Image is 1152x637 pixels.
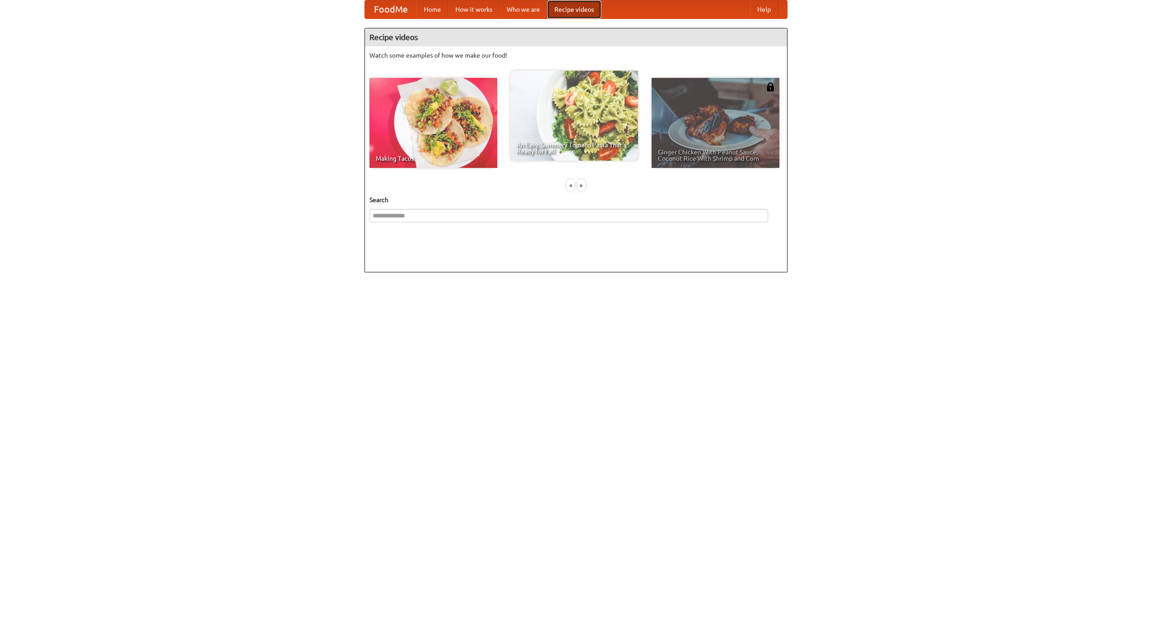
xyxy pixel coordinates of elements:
img: 483408.png [766,82,775,91]
a: Who we are [499,0,547,18]
a: Home [417,0,448,18]
a: How it works [448,0,499,18]
div: « [567,180,575,191]
div: » [577,180,585,191]
p: Watch some examples of how we make our food! [369,51,783,60]
span: Making Tacos [376,155,491,162]
a: Recipe videos [547,0,601,18]
a: FoodMe [365,0,417,18]
a: Help [750,0,778,18]
a: An Easy, Summery Tomato Pasta That's Ready for Fall [510,71,638,161]
a: Making Tacos [369,78,497,168]
h4: Recipe videos [365,28,787,46]
span: An Easy, Summery Tomato Pasta That's Ready for Fall [517,142,632,154]
h5: Search [369,195,783,204]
